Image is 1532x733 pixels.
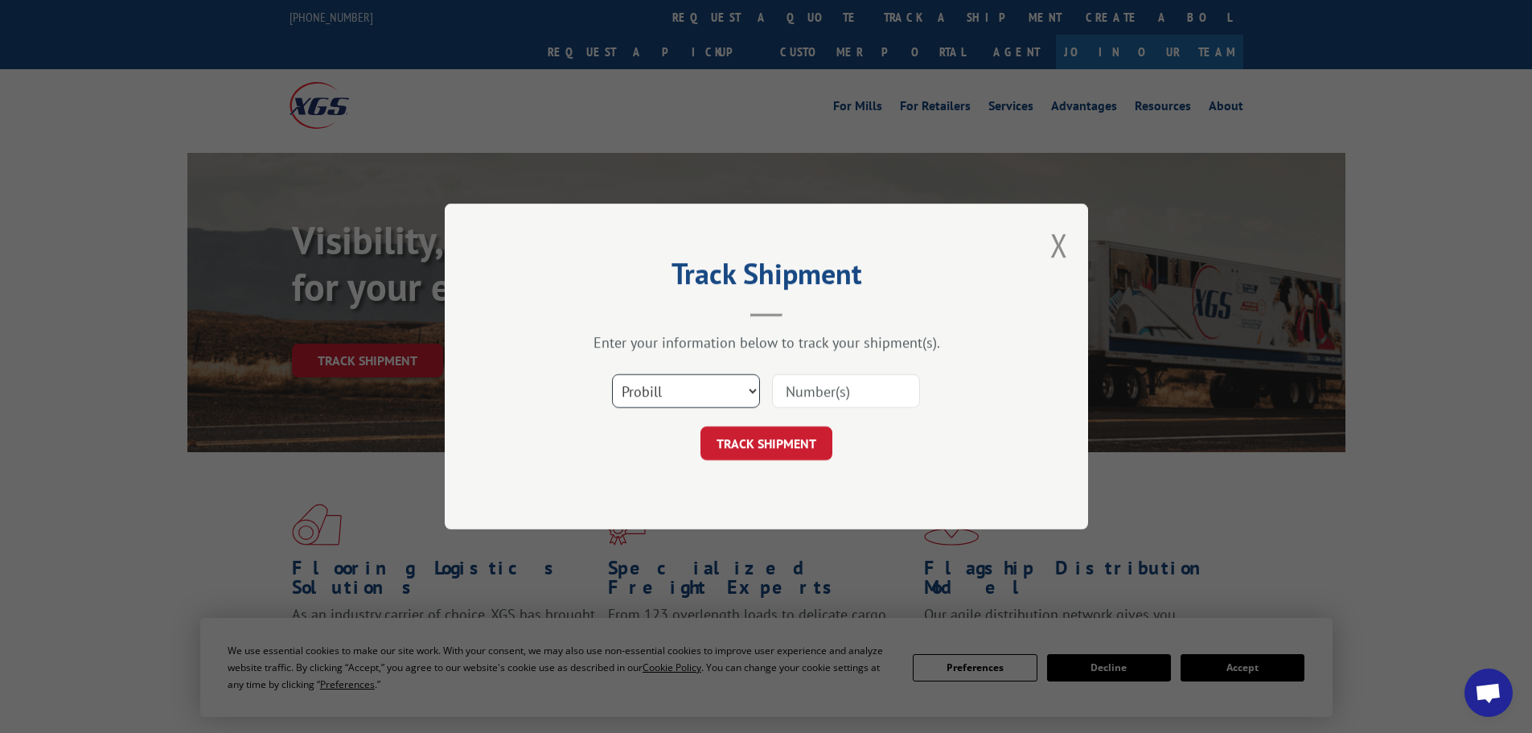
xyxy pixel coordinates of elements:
[700,426,832,460] button: TRACK SHIPMENT
[772,374,920,408] input: Number(s)
[525,333,1008,352] div: Enter your information below to track your shipment(s).
[1050,224,1068,266] button: Close modal
[1464,669,1513,717] div: Open chat
[525,262,1008,293] h2: Track Shipment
